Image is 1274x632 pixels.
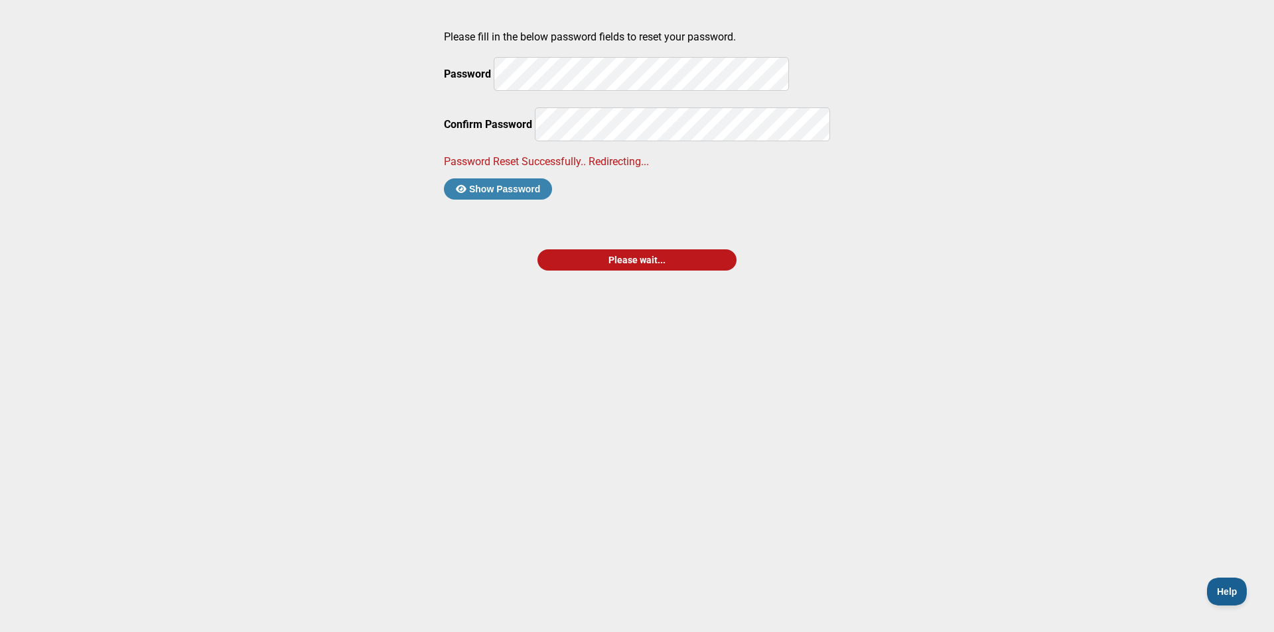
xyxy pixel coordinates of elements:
[444,178,552,200] button: Show Password
[1207,578,1247,605] iframe: Toggle Customer Support
[444,68,491,80] label: Password
[444,118,532,131] label: Confirm Password
[444,31,830,43] p: Please fill in the below password fields to reset your password.
[537,249,737,271] div: Please wait...
[444,155,830,168] p: Password Reset Successfully.. Redirecting...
